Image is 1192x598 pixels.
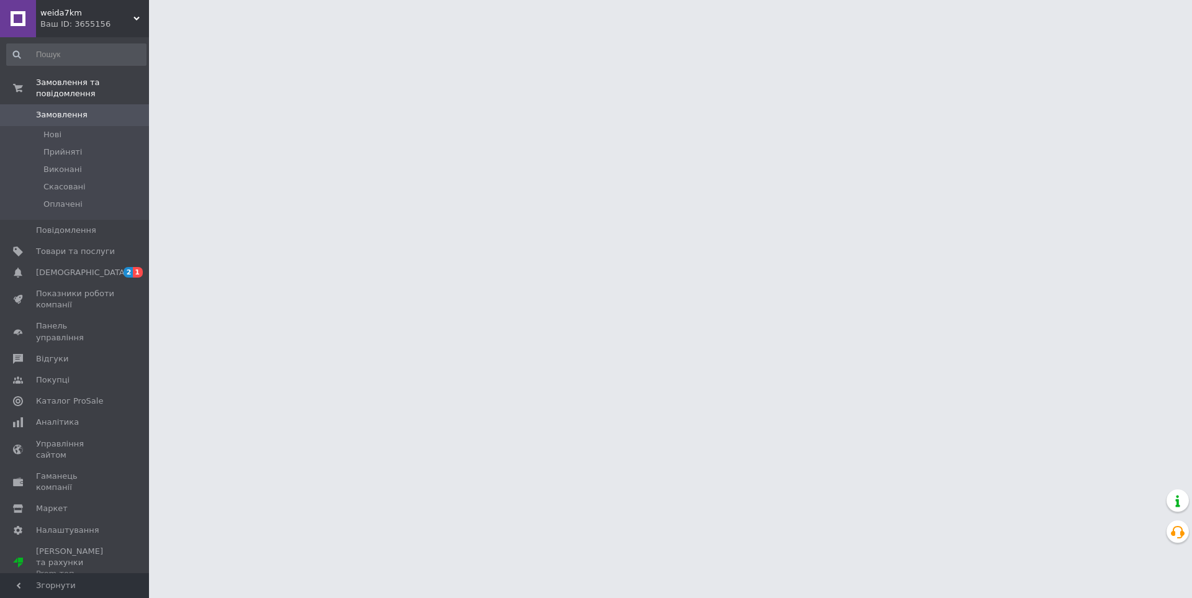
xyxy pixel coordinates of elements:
[6,43,147,66] input: Пошук
[36,503,68,514] span: Маркет
[36,225,96,236] span: Повідомлення
[36,267,128,278] span: [DEMOGRAPHIC_DATA]
[36,246,115,257] span: Товари та послуги
[36,77,149,99] span: Замовлення та повідомлення
[36,471,115,493] span: Гаманець компанії
[36,525,99,536] span: Налаштування
[36,568,115,579] div: Prom топ
[43,199,83,210] span: Оплачені
[133,267,143,278] span: 1
[40,19,149,30] div: Ваш ID: 3655156
[36,417,79,428] span: Аналітика
[36,396,103,407] span: Каталог ProSale
[43,129,61,140] span: Нові
[43,164,82,175] span: Виконані
[36,353,68,365] span: Відгуки
[40,7,133,19] span: weida7km
[36,320,115,343] span: Панель управління
[43,147,82,158] span: Прийняті
[36,438,115,461] span: Управління сайтом
[36,374,70,386] span: Покупці
[36,109,88,120] span: Замовлення
[124,267,133,278] span: 2
[36,288,115,310] span: Показники роботи компанії
[43,181,86,193] span: Скасовані
[36,546,115,580] span: [PERSON_NAME] та рахунки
